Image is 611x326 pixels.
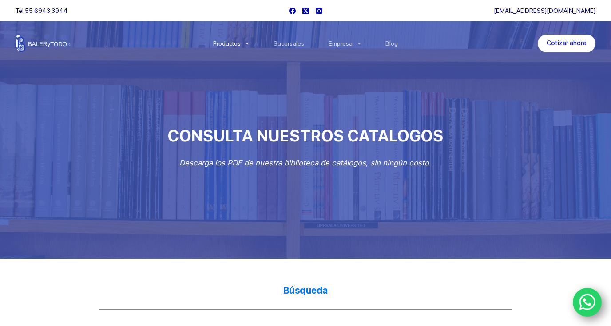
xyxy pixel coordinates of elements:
span: CONSULTA NUESTROS CATALOGOS [167,126,443,145]
a: [EMAIL_ADDRESS][DOMAIN_NAME] [494,7,595,14]
a: X (Twitter) [302,8,309,14]
strong: Búsqueda [283,285,328,296]
nav: Menu Principal [201,21,410,66]
a: Instagram [316,8,322,14]
a: Facebook [289,8,296,14]
img: Balerytodo [16,35,71,52]
a: WhatsApp [573,288,602,317]
a: 55 6943 3944 [25,7,68,14]
em: Descarga los PDF de nuestra biblioteca de catálogos, sin ningún costo. [179,158,431,167]
span: Tel. [16,7,68,14]
a: Cotizar ahora [538,35,595,52]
